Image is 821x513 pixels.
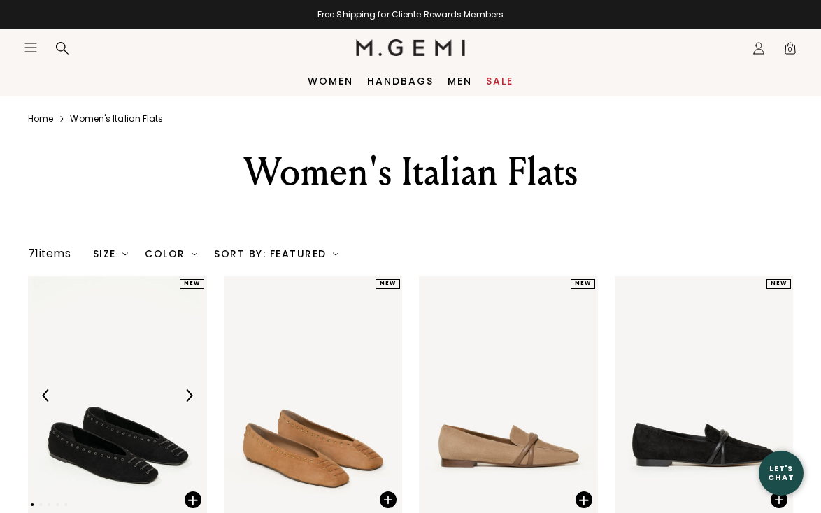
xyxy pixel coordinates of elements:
div: Size [93,248,129,259]
a: Women [308,75,353,87]
a: Men [448,75,472,87]
a: Women's italian flats [70,113,163,124]
img: chevron-down.svg [192,251,197,256]
img: chevron-down.svg [122,251,128,256]
div: NEW [766,279,791,289]
img: Next Arrow [183,389,195,402]
button: Open site menu [24,41,38,55]
img: chevron-down.svg [333,251,338,256]
div: NEW [376,279,400,289]
div: 71 items [28,245,71,262]
span: 0 [783,44,797,58]
div: Sort By: Featured [214,248,338,259]
div: Women's Italian Flats [151,147,670,197]
div: NEW [571,279,595,289]
div: Color [145,248,197,259]
div: NEW [180,279,204,289]
a: Handbags [367,75,434,87]
img: M.Gemi [356,39,466,56]
a: Home [28,113,53,124]
img: Previous Arrow [40,389,52,402]
a: Sale [486,75,513,87]
div: Let's Chat [759,464,804,482]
